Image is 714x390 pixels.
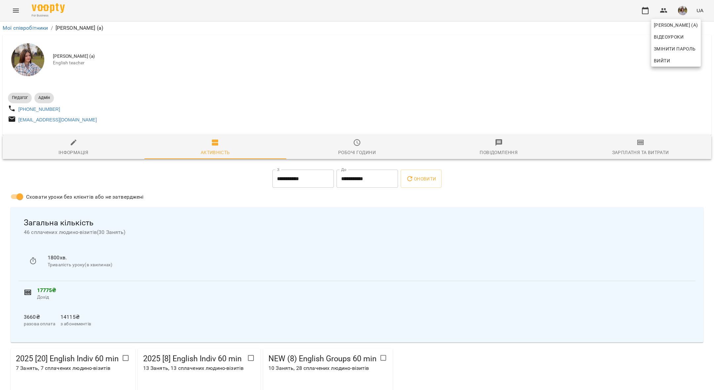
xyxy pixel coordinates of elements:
span: Змінити пароль [654,45,698,53]
a: [PERSON_NAME] (а) [651,19,701,31]
a: Змінити пароль [651,43,701,55]
a: Відеоуроки [651,31,686,43]
span: Вийти [654,57,670,65]
span: Відеоуроки [654,33,684,41]
span: [PERSON_NAME] (а) [654,21,698,29]
button: Вийти [651,55,701,67]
